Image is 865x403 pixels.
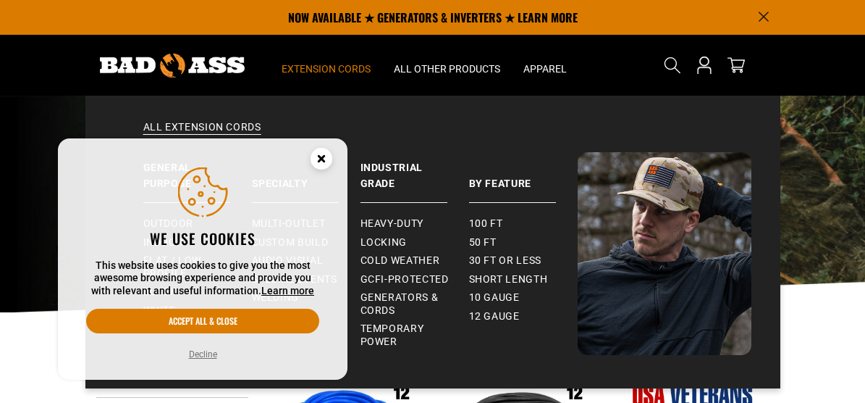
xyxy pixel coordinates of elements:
img: Bad Ass Extension Cords [100,54,245,78]
span: 100 ft [469,217,503,230]
a: Locking [360,233,469,252]
a: Generators & Cords [360,288,469,320]
summary: All Other Products [382,35,512,96]
span: Heavy-Duty [360,217,423,230]
p: This website uses cookies to give you the most awesome browsing experience and provide you with r... [86,259,319,298]
span: 30 ft or less [469,254,541,267]
a: Cold Weather [360,252,469,270]
span: 10 gauge [469,291,520,304]
span: Locking [360,236,407,249]
h2: We use cookies [86,229,319,248]
summary: Apparel [512,35,578,96]
a: Short Length [469,270,578,289]
button: Accept all & close [86,309,319,333]
a: Industrial Grade [360,152,469,203]
a: Temporary Power [360,320,469,351]
a: 100 ft [469,215,578,233]
a: Heavy-Duty [360,215,469,233]
summary: Extension Cords [270,35,382,96]
span: 12 gauge [469,310,520,323]
span: 50 ft [469,236,497,249]
a: 50 ft [469,233,578,252]
span: GCFI-Protected [360,273,449,286]
span: Apparel [523,62,567,75]
a: 10 gauge [469,288,578,307]
span: All Other Products [394,62,500,75]
span: Generators & Cords [360,291,457,317]
span: Cold Weather [360,254,440,267]
span: Short Length [469,273,548,286]
a: Learn more [261,285,314,296]
button: Decline [185,347,221,362]
a: By Feature [469,152,578,203]
aside: Cookie Consent [58,138,347,381]
a: 30 ft or less [469,252,578,270]
a: All Extension Cords [114,120,751,152]
a: 12 gauge [469,307,578,326]
span: Extension Cords [282,62,371,75]
span: Temporary Power [360,323,457,348]
img: Bad Ass Extension Cords [578,152,751,355]
a: GCFI-Protected [360,270,469,289]
summary: Search [661,54,684,77]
